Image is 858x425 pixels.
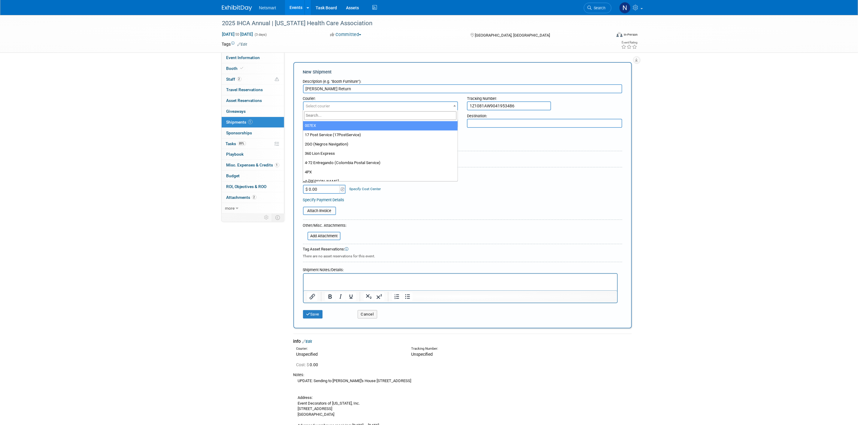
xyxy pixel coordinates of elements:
button: Underline [346,292,356,301]
button: Save [303,310,323,319]
li: 2GO (Negros Navigation) [303,140,458,149]
button: Superscript [374,292,384,301]
img: Nina Finn [619,2,631,13]
li: 360 Lion Express [303,149,458,158]
div: Event Format [576,31,638,40]
td: Toggle Event Tabs [272,214,284,221]
div: Tag Asset Reservations: [303,247,622,252]
div: Shipment Notes/Details: [303,265,618,273]
div: In-Person [623,32,638,37]
button: Numbered list [392,292,402,301]
div: Tracking Number: [467,93,622,101]
div: Other/Misc. Attachments: [303,223,347,230]
span: Netsmart [259,5,276,10]
a: Giveaways [222,106,284,117]
button: Subscript [363,292,374,301]
a: Attachments2 [222,192,284,203]
span: [GEOGRAPHIC_DATA], [GEOGRAPHIC_DATA] [475,33,550,37]
div: Cost: [303,172,622,178]
a: Sponsorships [222,128,284,138]
span: 1 [275,163,279,167]
span: Attachments [226,195,256,200]
a: Booth [222,63,284,74]
a: Specify Payment Details [303,198,344,202]
span: to [235,32,241,37]
span: 2 [237,77,241,81]
span: Asset Reservations [226,98,262,103]
span: Misc. Expenses & Credits [226,163,279,167]
span: more [225,206,235,211]
a: Asset Reservations [222,95,284,106]
a: Search [584,3,611,13]
li: 17 Post Service (17PostService) [303,130,458,140]
span: 2 [252,195,256,199]
td: Personalize Event Tab Strip [262,214,272,221]
button: Italic [335,292,345,301]
div: Destination: [467,111,622,119]
span: Booth [226,66,245,71]
span: Potential Scheduling Conflict -- at least one attendee is tagged in another overlapping event. [275,77,279,82]
span: Staff [226,77,241,82]
a: Travel Reservations [222,85,284,95]
li: 4PX [303,168,458,177]
div: Amount [303,179,347,185]
i: Booth reservation complete [241,67,244,70]
div: There are no asset reservations for this event. [303,252,622,259]
button: Bullet list [402,292,412,301]
span: Travel Reservations [226,87,263,92]
img: ExhibitDay [222,5,252,11]
a: Specify Cost Center [349,187,381,191]
a: Playbook [222,149,284,160]
iframe: Rich Text Area [304,274,617,290]
button: Cancel [358,310,377,319]
span: 89% [238,141,246,146]
div: Courier: [303,93,458,101]
div: Courier: [296,346,402,351]
a: Budget [222,171,284,181]
a: ROI, Objectives & ROO [222,181,284,192]
div: Unspecified [296,351,402,357]
span: Select courier [306,104,330,108]
td: Tags [222,41,247,47]
span: Sponsorships [226,130,252,135]
span: Playbook [226,152,244,157]
a: Tasks89% [222,139,284,149]
div: Event Rating [621,41,637,44]
span: 1 [248,120,253,124]
div: 2025 IHCA Annual | [US_STATE] Health Care Association [220,18,602,29]
button: Committed [328,31,364,38]
span: Event Information [226,55,260,60]
span: Unspecified [411,352,433,357]
input: Search... [304,111,456,120]
a: Event Information [222,52,284,63]
span: Tasks [226,141,246,146]
button: Bold [325,292,335,301]
a: Staff2 [222,74,284,85]
span: ROI, Objectives & ROO [226,184,267,189]
li: A [PERSON_NAME] [303,177,458,186]
div: Notes: [293,372,632,378]
span: 0.00 [296,362,321,367]
a: Edit [302,339,312,344]
div: New Shipment [303,69,622,75]
button: Insert/edit link [307,292,317,301]
img: Format-Inperson.png [617,32,623,37]
span: [DATE] [DATE] [222,31,253,37]
a: Edit [238,42,247,46]
span: Search [592,6,606,10]
span: Budget [226,173,240,178]
a: Misc. Expenses & Credits1 [222,160,284,170]
a: more [222,203,284,214]
div: Tracking Number: [411,346,546,351]
span: Shipments [226,120,253,124]
div: Description (e.g. "Booth Furniture"): [303,76,622,84]
span: (3 days) [254,33,267,37]
li: 4-72 Entregando (Colombia Postal Service) [303,158,458,168]
li: 007EX [303,121,458,130]
a: Shipments1 [222,117,284,127]
span: Cost: $ [296,362,310,367]
div: info [293,338,632,345]
span: Giveaways [226,109,246,114]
